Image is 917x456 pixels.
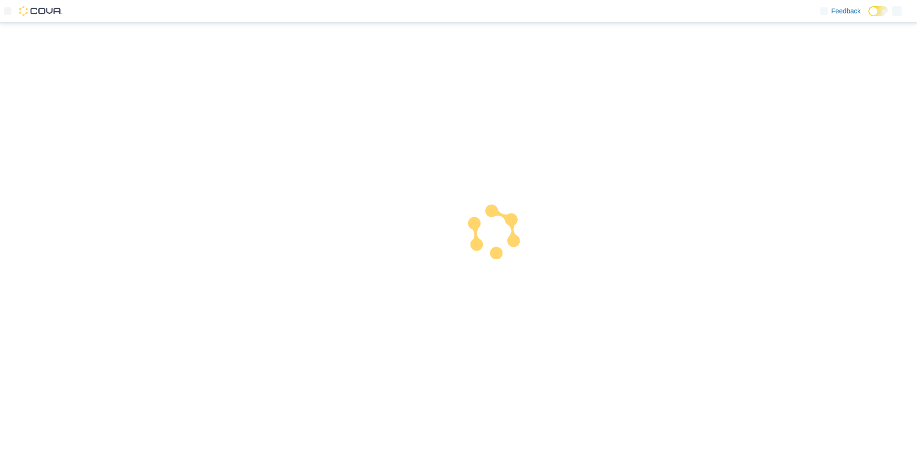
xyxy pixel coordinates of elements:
[19,6,62,16] img: Cova
[868,6,888,16] input: Dark Mode
[816,1,864,21] a: Feedback
[458,196,530,268] img: cova-loader
[832,6,861,16] span: Feedback
[868,16,869,17] span: Dark Mode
